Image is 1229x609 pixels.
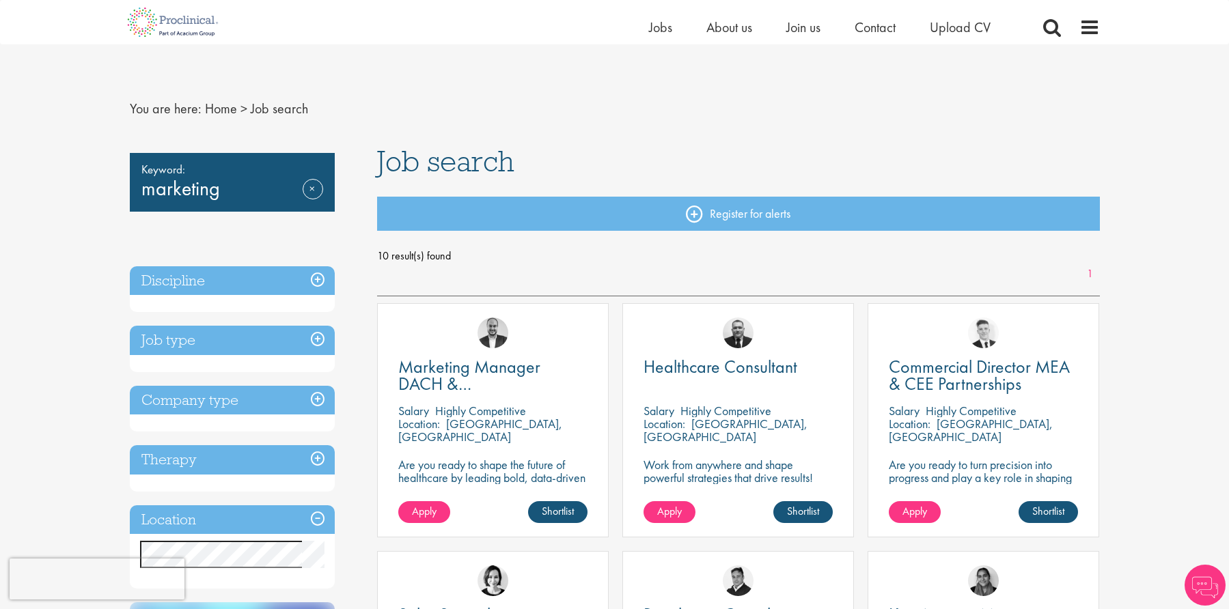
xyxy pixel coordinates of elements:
h3: Location [130,505,335,535]
a: Apply [398,501,450,523]
span: 10 result(s) found [377,246,1100,266]
a: About us [706,18,752,36]
div: marketing [130,153,335,212]
p: [GEOGRAPHIC_DATA], [GEOGRAPHIC_DATA] [398,416,562,444]
span: Salary [398,403,429,419]
a: Shortlist [1019,501,1078,523]
a: 1 [1080,266,1100,282]
p: Work from anywhere and shape powerful strategies that drive results! Enjoy the freedom of remote ... [644,458,833,510]
span: You are here: [130,100,202,117]
span: Salary [889,403,920,419]
h3: Company type [130,386,335,415]
p: Highly Competitive [435,403,526,419]
p: Highly Competitive [926,403,1017,419]
a: Marketing Manager DACH & [GEOGRAPHIC_DATA] [398,358,588,393]
a: Apply [889,501,941,523]
a: breadcrumb link [205,100,237,117]
a: Commercial Director MEA & CEE Partnerships [889,358,1078,393]
a: Shortlist [773,501,833,523]
img: Jakub Hanas [723,317,754,348]
a: Join us [786,18,820,36]
span: Location: [398,416,440,431]
p: Highly Competitive [680,403,771,419]
p: [GEOGRAPHIC_DATA], [GEOGRAPHIC_DATA] [644,416,807,444]
h3: Job type [130,326,335,355]
a: Shortlist [528,501,588,523]
a: Remove [303,179,323,218]
span: Salary [644,403,674,419]
span: Apply [657,504,682,518]
img: Nic Choa [478,565,508,596]
span: Commercial Director MEA & CEE Partnerships [889,355,1070,395]
span: Apply [902,504,927,518]
span: Location: [644,416,685,431]
a: Healthcare Consultant [644,358,833,376]
iframe: reCAPTCHA [10,558,184,599]
img: Nicolas Daniel [968,317,999,348]
a: Upload CV [930,18,991,36]
span: > [240,100,247,117]
img: Peter Duvall [723,565,754,596]
span: Location: [889,416,930,431]
span: Job search [377,143,514,180]
a: Apply [644,501,695,523]
h3: Therapy [130,445,335,475]
span: Healthcare Consultant [644,355,797,378]
h3: Discipline [130,266,335,296]
a: Contact [855,18,896,36]
a: Register for alerts [377,197,1100,231]
img: Chatbot [1185,565,1226,606]
p: Are you ready to shape the future of healthcare by leading bold, data-driven marketing strategies... [398,458,588,510]
img: Aitor Melia [478,317,508,348]
p: [GEOGRAPHIC_DATA], [GEOGRAPHIC_DATA] [889,416,1053,444]
span: Marketing Manager DACH & [GEOGRAPHIC_DATA] [398,355,563,412]
p: Are you ready to turn precision into progress and play a key role in shaping the future of pharma... [889,458,1078,497]
span: Keyword: [141,160,323,179]
span: Job search [251,100,308,117]
a: Jobs [649,18,672,36]
span: Apply [412,504,437,518]
img: Anjali Parbhu [968,565,999,596]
